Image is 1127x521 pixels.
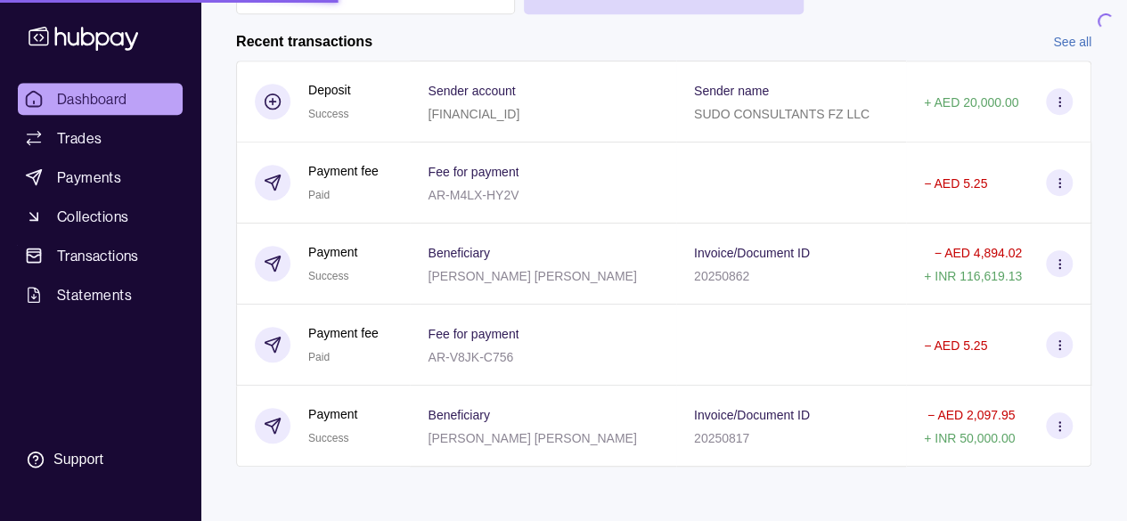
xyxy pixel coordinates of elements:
[53,450,103,469] div: Support
[57,245,139,266] span: Transactions
[308,161,379,181] p: Payment fee
[18,83,183,115] a: Dashboard
[428,188,519,202] p: AR-M4LX-HY2V
[18,441,183,478] a: Support
[428,84,515,98] p: Sender account
[18,200,183,232] a: Collections
[694,246,810,260] p: Invoice/Document ID
[924,269,1022,283] p: + INR 116,619.13
[308,242,357,262] p: Payment
[308,270,348,282] span: Success
[308,108,348,120] span: Success
[428,107,519,121] p: [FINANCIAL_ID]
[57,206,128,227] span: Collections
[57,284,132,305] span: Statements
[308,323,379,343] p: Payment fee
[1053,32,1091,52] a: See all
[428,246,489,260] p: Beneficiary
[18,161,183,193] a: Payments
[18,240,183,272] a: Transactions
[694,431,749,445] p: 20250817
[57,127,102,149] span: Trades
[57,88,127,110] span: Dashboard
[57,167,121,188] span: Payments
[927,408,1015,422] p: − AED 2,097.95
[236,32,372,52] h2: Recent transactions
[428,327,519,341] p: Fee for payment
[18,279,183,311] a: Statements
[924,431,1015,445] p: + INR 50,000.00
[694,84,769,98] p: Sender name
[428,165,519,179] p: Fee for payment
[308,351,330,363] span: Paid
[428,431,636,445] p: [PERSON_NAME] [PERSON_NAME]
[308,432,348,444] span: Success
[924,338,987,353] p: − AED 5.25
[18,122,183,154] a: Trades
[308,80,350,100] p: Deposit
[924,95,1018,110] p: + AED 20,000.00
[924,176,987,191] p: − AED 5.25
[935,246,1022,260] p: − AED 4,894.02
[694,408,810,422] p: Invoice/Document ID
[694,269,749,283] p: 20250862
[428,269,636,283] p: [PERSON_NAME] [PERSON_NAME]
[428,408,489,422] p: Beneficiary
[308,404,357,424] p: Payment
[694,107,870,121] p: SUDO CONSULTANTS FZ LLC
[428,350,513,364] p: AR-V8JK-C756
[308,189,330,201] span: Paid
